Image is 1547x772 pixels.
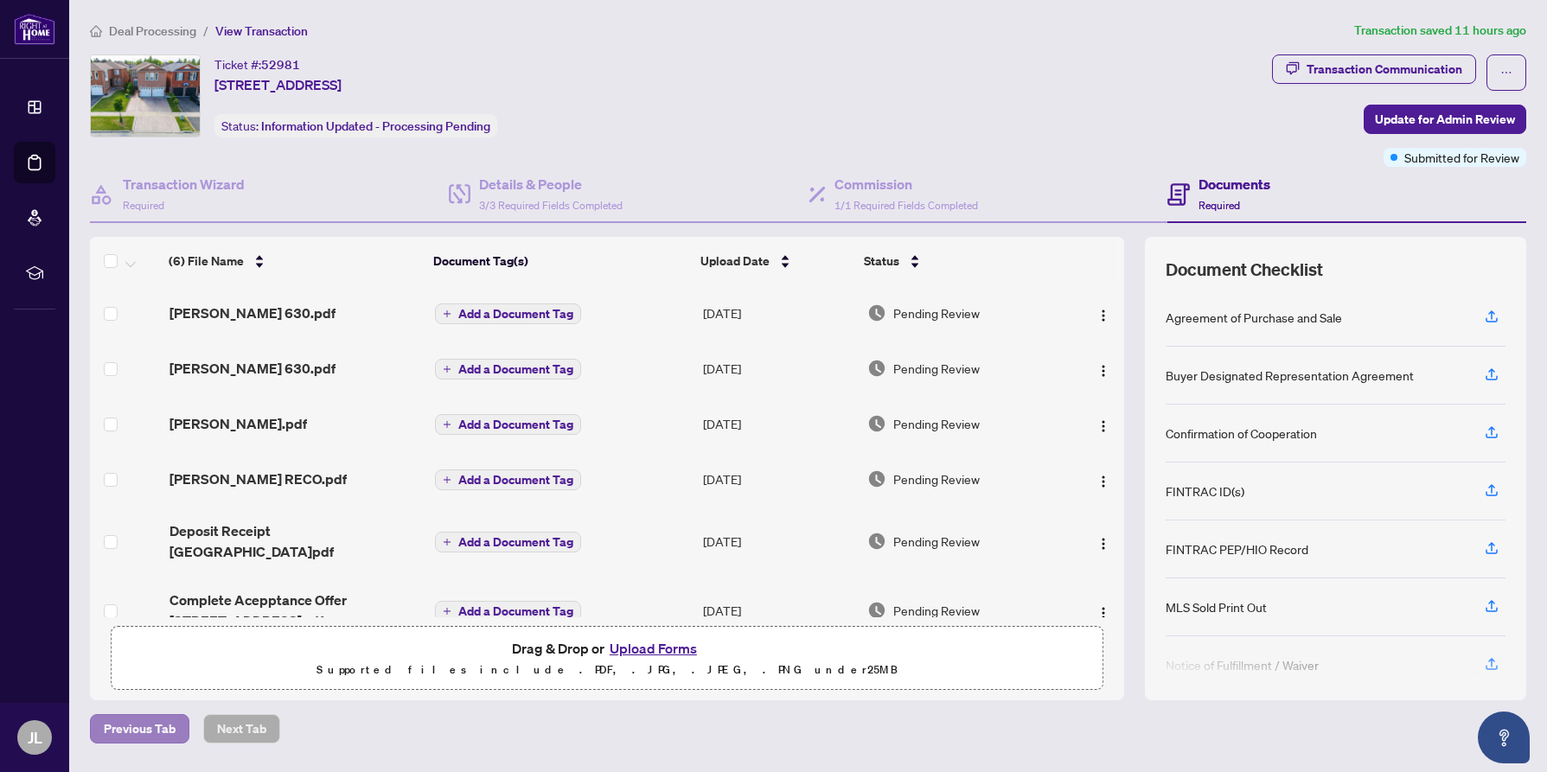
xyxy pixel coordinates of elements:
li: / [203,21,208,41]
td: [DATE] [696,576,860,645]
span: Document Checklist [1166,258,1323,282]
span: plus [443,420,451,429]
button: Logo [1090,527,1117,555]
span: (6) File Name [169,252,244,271]
span: Update for Admin Review [1375,105,1515,133]
button: Add a Document Tag [435,358,581,380]
button: Logo [1090,597,1117,624]
td: [DATE] [696,396,860,451]
span: plus [443,475,451,484]
span: [PERSON_NAME] 630.pdf [169,358,336,379]
span: plus [443,309,451,318]
th: Document Tag(s) [426,237,694,285]
img: Logo [1096,537,1110,551]
span: Deposit Receipt [GEOGRAPHIC_DATA]pdf [169,520,421,562]
div: MLS Sold Print Out [1166,597,1267,616]
div: Agreement of Purchase and Sale [1166,308,1342,327]
button: Previous Tab [90,714,189,743]
article: Transaction saved 11 hours ago [1354,21,1526,41]
img: Logo [1096,419,1110,433]
button: Add a Document Tag [435,601,581,622]
span: Previous Tab [104,715,176,743]
div: Ticket #: [214,54,300,74]
button: Add a Document Tag [435,469,581,491]
span: Pending Review [893,601,980,620]
img: Document Status [867,532,886,551]
td: [DATE] [696,285,860,341]
th: Upload Date [694,237,857,285]
span: Required [1199,199,1240,212]
h4: Transaction Wizard [123,174,245,195]
span: Information Updated - Processing Pending [261,118,490,134]
img: Logo [1096,475,1110,488]
button: Upload Forms [604,637,702,660]
span: Submitted for Review [1404,148,1519,167]
h4: Documents [1199,174,1270,195]
span: Pending Review [893,303,980,322]
div: Status: [214,114,497,137]
span: Add a Document Tag [458,605,573,617]
span: Pending Review [893,469,980,488]
div: FINTRAC ID(s) [1166,482,1244,501]
button: Add a Document Tag [435,359,581,380]
span: plus [443,365,451,373]
button: Logo [1090,299,1117,327]
span: Upload Date [700,252,770,271]
span: home [90,25,102,37]
img: Document Status [867,469,886,488]
span: Drag & Drop or [512,637,702,660]
th: (6) File Name [162,237,426,285]
span: Add a Document Tag [458,536,573,548]
span: [STREET_ADDRESS] [214,74,342,95]
img: IMG-W12373211_1.jpg [91,55,200,137]
td: [DATE] [696,341,860,396]
button: Open asap [1478,711,1530,763]
span: 52981 [261,57,300,73]
button: Add a Document Tag [435,413,581,436]
button: Add a Document Tag [435,531,581,553]
span: 1/1 Required Fields Completed [834,199,978,212]
button: Logo [1090,354,1117,382]
div: Transaction Communication [1307,55,1462,83]
h4: Details & People [479,174,623,195]
button: Add a Document Tag [435,303,581,324]
button: Add a Document Tag [435,414,581,435]
img: Logo [1096,309,1110,322]
span: View Transaction [215,23,308,39]
button: Transaction Communication [1272,54,1476,84]
span: Add a Document Tag [458,363,573,375]
div: Confirmation of Cooperation [1166,424,1317,443]
h4: Commission [834,174,978,195]
span: Add a Document Tag [458,418,573,431]
td: [DATE] [696,507,860,576]
span: JL [28,725,42,750]
button: Add a Document Tag [435,469,581,490]
img: logo [14,13,55,45]
div: FINTRAC PEP/HIO Record [1166,539,1308,558]
span: Add a Document Tag [458,308,573,320]
span: Pending Review [893,359,980,378]
span: plus [443,538,451,546]
span: Pending Review [893,532,980,551]
span: Pending Review [893,414,980,433]
p: Supported files include .PDF, .JPG, .JPEG, .PNG under 25 MB [122,660,1092,680]
button: Update for Admin Review [1364,105,1526,134]
span: Drag & Drop orUpload FormsSupported files include .PDF, .JPG, .JPEG, .PNG under25MB [112,627,1103,691]
button: Logo [1090,465,1117,493]
button: Add a Document Tag [435,303,581,325]
img: Logo [1096,606,1110,620]
span: [PERSON_NAME] RECO.pdf [169,469,347,489]
button: Next Tab [203,714,280,743]
img: Document Status [867,303,886,322]
div: Buyer Designated Representation Agreement [1166,366,1414,385]
button: Logo [1090,410,1117,437]
img: Document Status [867,414,886,433]
img: Document Status [867,601,886,620]
img: Document Status [867,359,886,378]
button: Add a Document Tag [435,532,581,552]
span: plus [443,607,451,616]
th: Status [857,237,1061,285]
span: Add a Document Tag [458,474,573,486]
img: Logo [1096,364,1110,378]
span: Complete Acepptance Offer [STREET_ADDRESS]pdf [169,590,421,631]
